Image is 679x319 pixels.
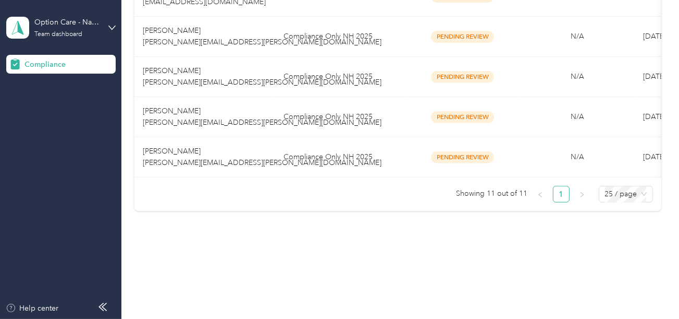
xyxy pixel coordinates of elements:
span: N/A [571,112,584,121]
span: Compliance [24,59,66,70]
span: [PERSON_NAME] [PERSON_NAME][EMAIL_ADDRESS][PERSON_NAME][DOMAIN_NAME] [143,107,381,127]
span: 25 / page [605,186,647,202]
td: Compliance Only NH 2025 [275,57,405,97]
li: Next Page [574,186,590,203]
td: Compliance Only NH 2025 [275,137,405,178]
li: Previous Page [532,186,549,203]
div: Team dashboard [34,31,82,38]
span: left [537,192,544,198]
span: N/A [571,152,584,161]
td: Compliance Only NH 2025 [275,17,405,57]
button: right [574,186,590,203]
span: N/A [571,32,584,41]
li: 1 [553,186,570,203]
iframe: Everlance-gr Chat Button Frame [621,261,679,319]
span: Pending Review [431,151,494,163]
a: 1 [553,186,569,202]
span: Pending Review [431,111,494,123]
button: Help center [6,303,59,314]
span: Pending Review [431,71,494,83]
span: right [579,192,585,198]
span: Pending Review [431,31,494,43]
span: [PERSON_NAME] [PERSON_NAME][EMAIL_ADDRESS][PERSON_NAME][DOMAIN_NAME] [143,26,381,46]
div: Option Care - Naven Health [34,17,100,28]
span: N/A [571,72,584,81]
button: left [532,186,549,203]
div: Page Size [599,186,653,203]
span: Showing 11 out of 11 [456,186,528,202]
td: Compliance Only NH 2025 [275,97,405,137]
span: [PERSON_NAME] [PERSON_NAME][EMAIL_ADDRESS][PERSON_NAME][DOMAIN_NAME] [143,147,381,167]
span: [PERSON_NAME] [PERSON_NAME][EMAIL_ADDRESS][PERSON_NAME][DOMAIN_NAME] [143,66,381,87]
